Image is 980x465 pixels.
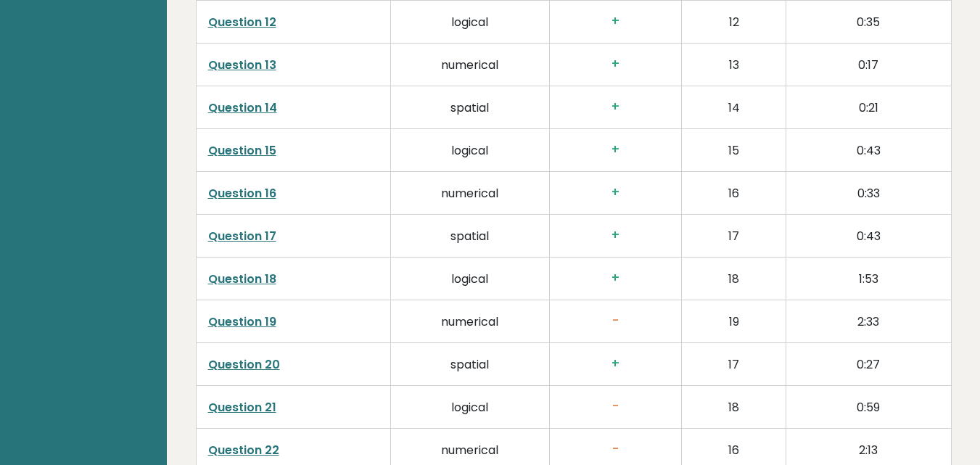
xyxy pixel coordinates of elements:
[390,214,549,257] td: spatial
[390,43,549,86] td: numerical
[786,171,951,214] td: 0:33
[786,342,951,385] td: 0:27
[786,86,951,128] td: 0:21
[561,442,670,457] h3: -
[208,442,279,458] a: Question 22
[208,14,276,30] a: Question 12
[561,399,670,414] h3: -
[786,214,951,257] td: 0:43
[208,99,277,116] a: Question 14
[208,313,276,330] a: Question 19
[390,300,549,342] td: numerical
[561,185,670,200] h3: +
[208,142,276,159] a: Question 15
[681,171,786,214] td: 16
[681,257,786,300] td: 18
[786,43,951,86] td: 0:17
[390,385,549,428] td: logical
[786,300,951,342] td: 2:33
[390,342,549,385] td: spatial
[681,86,786,128] td: 14
[681,128,786,171] td: 15
[786,385,951,428] td: 0:59
[561,228,670,243] h3: +
[208,185,276,202] a: Question 16
[208,228,276,244] a: Question 17
[561,14,670,29] h3: +
[681,385,786,428] td: 18
[208,57,276,73] a: Question 13
[561,271,670,286] h3: +
[208,399,276,416] a: Question 21
[786,257,951,300] td: 1:53
[561,356,670,371] h3: +
[561,142,670,157] h3: +
[390,86,549,128] td: spatial
[681,342,786,385] td: 17
[390,171,549,214] td: numerical
[561,57,670,72] h3: +
[208,271,276,287] a: Question 18
[681,214,786,257] td: 17
[390,128,549,171] td: logical
[681,300,786,342] td: 19
[208,356,280,373] a: Question 20
[561,99,670,115] h3: +
[786,128,951,171] td: 0:43
[681,43,786,86] td: 13
[390,257,549,300] td: logical
[561,313,670,329] h3: -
